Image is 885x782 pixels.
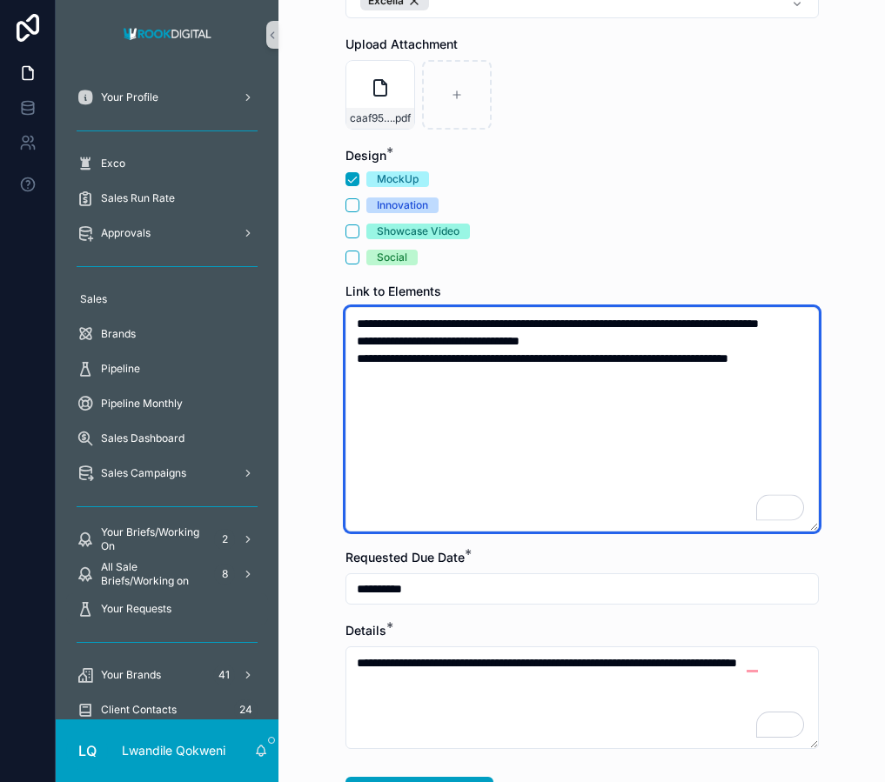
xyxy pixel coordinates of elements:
[66,659,268,691] a: Your Brands41
[345,148,386,163] span: Design
[101,466,186,480] span: Sales Campaigns
[377,250,407,265] div: Social
[350,111,392,125] span: caaf9571-35c2-45c2-9813-412eb1caedc2 (1)
[66,284,268,315] a: Sales
[66,593,268,625] a: Your Requests
[66,183,268,214] a: Sales Run Rate
[66,558,268,590] a: All Sale Briefs/Working on8
[66,318,268,350] a: Brands
[101,226,151,240] span: Approvals
[66,458,268,489] a: Sales Campaigns
[214,529,235,550] div: 2
[66,388,268,419] a: Pipeline Monthly
[213,665,235,685] div: 41
[66,423,268,454] a: Sales Dashboard
[345,646,819,749] textarea: To enrich screen reader interactions, please activate Accessibility in Grammarly extension settings
[377,224,459,239] div: Showcase Video
[118,21,217,49] img: App logo
[101,362,140,376] span: Pipeline
[101,90,158,104] span: Your Profile
[101,397,183,411] span: Pipeline Monthly
[66,694,268,725] a: Client Contacts24
[101,191,175,205] span: Sales Run Rate
[101,525,207,553] span: Your Briefs/Working On
[101,703,177,717] span: Client Contacts
[80,292,107,306] span: Sales
[101,602,171,616] span: Your Requests
[101,668,161,682] span: Your Brands
[122,742,225,759] p: Lwandile Qokweni
[214,564,235,585] div: 8
[56,70,278,719] div: scrollable content
[392,111,411,125] span: .pdf
[66,148,268,179] a: Exco
[377,171,419,187] div: MockUp
[101,327,136,341] span: Brands
[101,560,207,588] span: All Sale Briefs/Working on
[345,284,441,298] span: Link to Elements
[345,550,465,565] span: Requested Due Date
[377,197,428,213] div: Innovation
[66,82,268,113] a: Your Profile
[345,37,458,51] span: Upload Attachment
[101,157,125,170] span: Exco
[66,524,268,555] a: Your Briefs/Working On2
[101,431,184,445] span: Sales Dashboard
[78,740,97,761] span: LQ
[234,699,258,720] div: 24
[66,353,268,384] a: Pipeline
[345,307,819,531] textarea: To enrich screen reader interactions, please activate Accessibility in Grammarly extension settings
[345,623,386,638] span: Details
[66,217,268,249] a: Approvals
